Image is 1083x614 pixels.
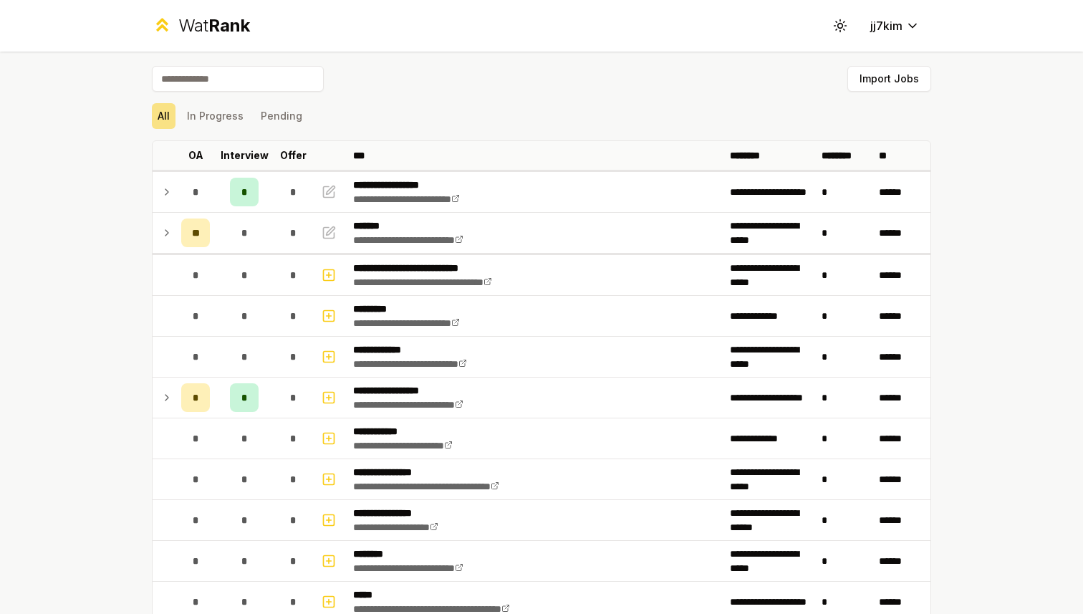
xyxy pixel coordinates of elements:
[847,66,931,92] button: Import Jobs
[181,103,249,129] button: In Progress
[178,14,250,37] div: Wat
[280,148,307,163] p: Offer
[870,17,902,34] span: jj7kim
[255,103,308,129] button: Pending
[208,15,250,36] span: Rank
[221,148,269,163] p: Interview
[188,148,203,163] p: OA
[859,13,931,39] button: jj7kim
[152,14,250,37] a: WatRank
[152,103,175,129] button: All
